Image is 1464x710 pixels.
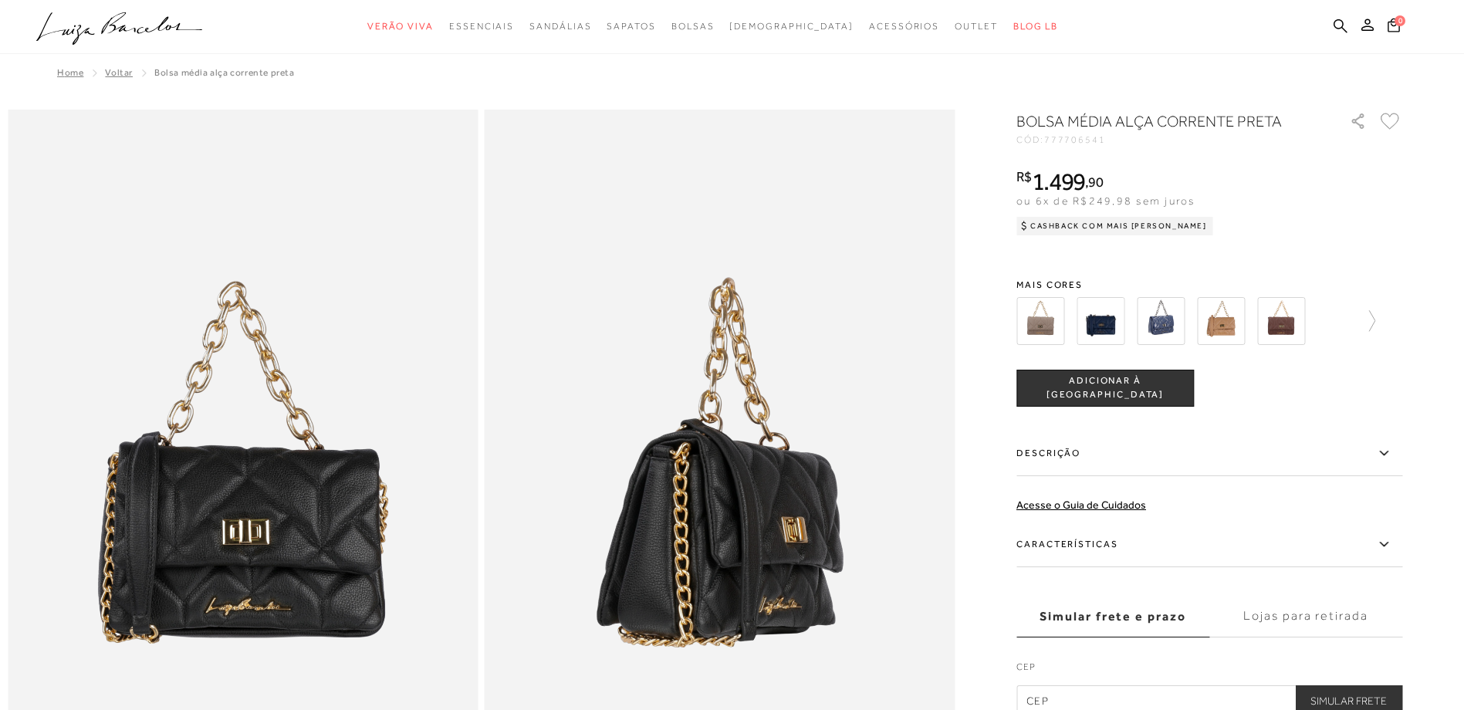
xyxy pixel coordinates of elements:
span: Bolsas [671,21,715,32]
a: noSubCategoriesText [955,12,998,41]
label: Lojas para retirada [1209,596,1402,637]
i: , [1085,175,1103,189]
img: BOLSA MÉDIA ALÇA CORRENTE CAFÉ [1257,297,1305,345]
a: BLOG LB [1013,12,1058,41]
label: Características [1016,522,1402,567]
div: CÓD: [1016,135,1325,144]
a: noSubCategoriesText [529,12,591,41]
span: BOLSA MÉDIA ALÇA CORRENTE PRETA [154,67,295,78]
span: 1.499 [1032,167,1086,195]
span: BLOG LB [1013,21,1058,32]
button: ADICIONAR À [GEOGRAPHIC_DATA] [1016,370,1194,407]
span: Sandálias [529,21,591,32]
a: Acesse o Guia de Cuidados [1016,499,1146,511]
span: 0 [1395,15,1405,26]
span: Sapatos [607,21,655,32]
span: Outlet [955,21,998,32]
i: R$ [1016,170,1032,184]
label: Descrição [1016,431,1402,476]
span: Verão Viva [367,21,434,32]
img: BOLSA DE MATELASSÊ COM BOLSO FRONTAL EM COURO CINZA DUMBO MÉDIA [1016,297,1064,345]
img: BOLSA MÉDIA ALÇA CORRENTE AZUL [1077,297,1124,345]
h1: BOLSA MÉDIA ALÇA CORRENTE PRETA [1016,110,1306,132]
span: Acessórios [869,21,939,32]
a: noSubCategoriesText [869,12,939,41]
span: 777706541 [1044,134,1106,145]
div: Cashback com Mais [PERSON_NAME] [1016,217,1213,235]
img: BOLSA MÉDIA ALÇA CORRENTE AZUL MARINHO [1137,297,1185,345]
span: ADICIONAR À [GEOGRAPHIC_DATA] [1017,374,1193,401]
a: noSubCategoriesText [607,12,655,41]
span: 90 [1088,174,1103,190]
a: noSubCategoriesText [729,12,854,41]
span: Mais cores [1016,280,1402,289]
label: CEP [1016,660,1402,681]
a: noSubCategoriesText [671,12,715,41]
a: noSubCategoriesText [449,12,514,41]
img: BOLSA MÉDIA ALÇA CORRENTE BEGE [1197,297,1245,345]
a: Home [57,67,83,78]
span: Essenciais [449,21,514,32]
a: noSubCategoriesText [367,12,434,41]
button: 0 [1383,17,1405,38]
span: ou 6x de R$249,98 sem juros [1016,194,1195,207]
a: Voltar [105,67,133,78]
label: Simular frete e prazo [1016,596,1209,637]
span: [DEMOGRAPHIC_DATA] [729,21,854,32]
